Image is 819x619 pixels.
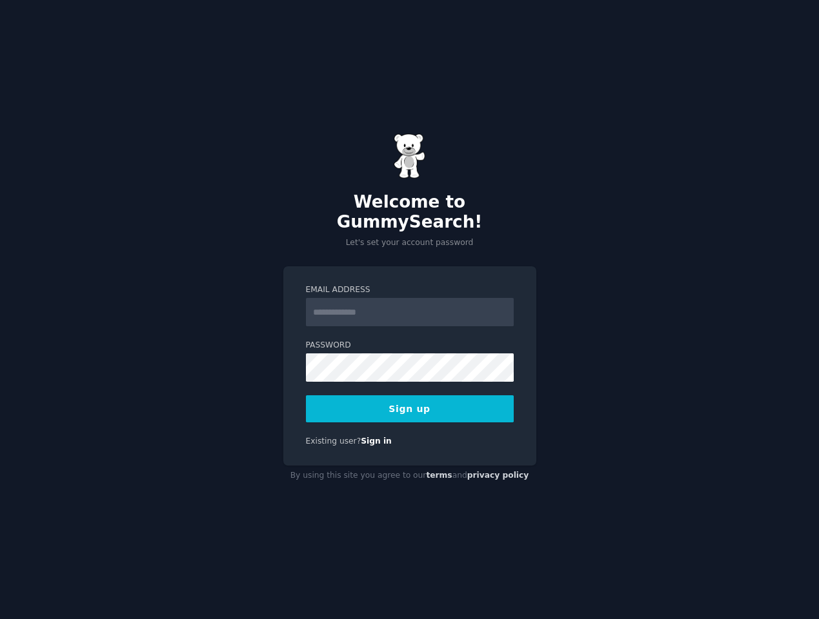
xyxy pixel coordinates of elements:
a: privacy policy [467,471,529,480]
a: terms [426,471,452,480]
h2: Welcome to GummySearch! [283,192,536,233]
label: Password [306,340,514,351]
label: Email Address [306,284,514,296]
button: Sign up [306,395,514,422]
div: By using this site you agree to our and [283,466,536,486]
a: Sign in [361,437,392,446]
span: Existing user? [306,437,361,446]
img: Gummy Bear [394,133,426,179]
p: Let's set your account password [283,237,536,249]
